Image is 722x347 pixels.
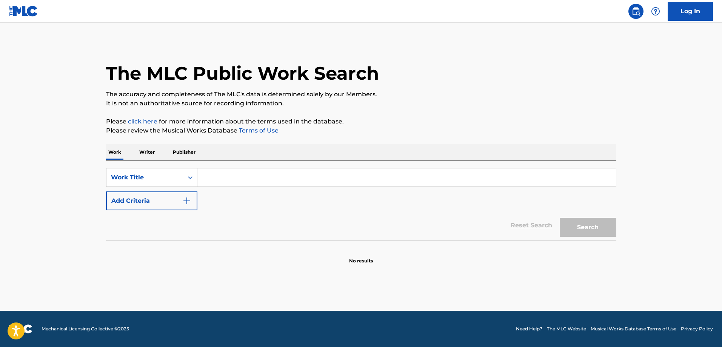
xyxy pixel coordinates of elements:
[631,7,640,16] img: search
[171,144,198,160] p: Publisher
[111,173,179,182] div: Work Title
[182,196,191,205] img: 9d2ae6d4665cec9f34b9.svg
[516,325,542,332] a: Need Help?
[128,118,157,125] a: click here
[684,311,722,347] iframe: Chat Widget
[591,325,676,332] a: Musical Works Database Terms of Use
[106,191,197,210] button: Add Criteria
[628,4,643,19] a: Public Search
[106,117,616,126] p: Please for more information about the terms used in the database.
[9,324,32,333] img: logo
[106,144,123,160] p: Work
[106,99,616,108] p: It is not an authoritative source for recording information.
[668,2,713,21] a: Log In
[106,62,379,85] h1: The MLC Public Work Search
[42,325,129,332] span: Mechanical Licensing Collective © 2025
[237,127,279,134] a: Terms of Use
[651,7,660,16] img: help
[648,4,663,19] div: Help
[547,325,586,332] a: The MLC Website
[681,325,713,332] a: Privacy Policy
[106,168,616,241] form: Search Form
[106,90,616,99] p: The accuracy and completeness of The MLC's data is determined solely by our Members.
[137,144,157,160] p: Writer
[9,6,38,17] img: MLC Logo
[349,248,373,264] p: No results
[106,126,616,135] p: Please review the Musical Works Database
